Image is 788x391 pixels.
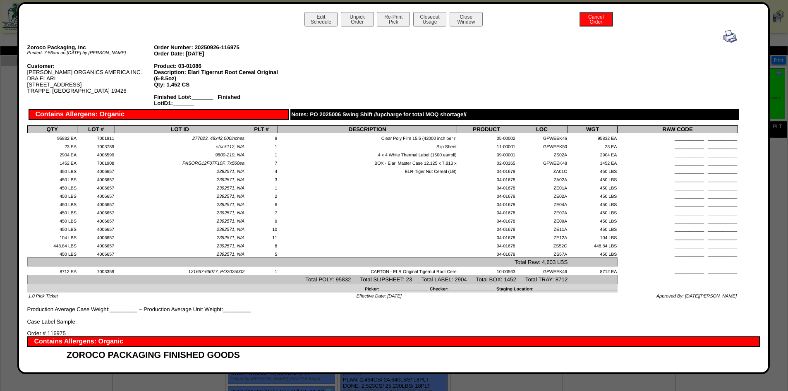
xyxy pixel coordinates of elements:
td: 450 LBS [568,175,617,183]
span: 2392571, N/A [217,235,244,240]
td: CARTON - ELR Original Tigernut Root Cere [278,266,457,275]
td: ____________ ____________ [618,224,738,233]
span: 9800-219, N/A [215,153,244,158]
td: 7 [245,158,278,166]
span: 2392571, N/A [217,169,244,174]
td: 9 [245,216,278,224]
td: ZOROCO PACKAGING FINISHED GOODS [42,347,300,360]
span: 2392571, N/A [217,194,244,199]
td: 1452 EA [568,158,617,166]
td: ____________ ____________ [618,158,738,166]
td: 2904 EA [568,150,617,158]
td: ZE04A [516,199,568,208]
td: 4006657 [77,216,115,224]
td: GFWEEK48 [516,158,568,166]
td: ____________ ____________ [618,208,738,216]
td: GFWEEK46 [516,133,568,142]
th: PRODUCT [457,126,516,133]
td: 448.84 LBS [568,241,617,249]
td: 450 LBS [27,166,77,175]
span: 2392571, N/A [217,244,244,249]
td: 450 LBS [27,191,77,199]
td: 95832 EA [27,133,77,142]
td: 95832 EA [568,133,617,142]
td: 4006657 [77,233,115,241]
td: 02-00265 [457,158,516,166]
td: 04-01678 [457,183,516,191]
div: Order Number: 20250926-116975 [154,44,281,50]
th: PLT # [245,126,278,133]
td: 4006657 [77,241,115,249]
button: Re-PrintPick [377,12,410,26]
td: 04-01678 [457,208,516,216]
button: CancelOrder [580,12,613,26]
td: 1 [245,142,278,150]
td: 4006657 [77,183,115,191]
div: Production Average Case Weight:_________ ~ Production Average Unit Weight:_________ Case Label Sa... [27,30,738,325]
span: Approved By: [DATE][PERSON_NAME] [656,294,737,299]
td: ZS57A [516,249,568,257]
th: DESCRIPTION [278,126,457,133]
td: ZE01A [516,183,568,191]
td: 04-01678 [457,191,516,199]
td: ____________ ____________ [618,142,738,150]
td: 4006657 [77,191,115,199]
td: 9 [245,133,278,142]
td: GFWEEK50 [516,142,568,150]
td: 1 [245,150,278,158]
td: 04-01678 [457,216,516,224]
td: 4 x 4 White Thermal Label (1500 ea/roll) [278,150,457,158]
td: 04-01678 [457,175,516,183]
td: 6 [245,199,278,208]
td: 04-01678 [457,241,516,249]
td: ____________ ____________ [618,216,738,224]
td: ZE07A [516,208,568,216]
td: 450 LBS [568,249,617,257]
div: Qty: 1,452 CS [154,82,281,88]
td: 8712 EA [27,266,77,275]
td: 3 [245,175,278,183]
td: ____________ ____________ [618,166,738,175]
td: 450 LBS [27,183,77,191]
span: 277023, 48x42,000inches [192,136,244,141]
div: Description: Elari Tigernut Root Cereal Original (6-8.5oz) [154,69,281,82]
div: Product: 03-01086 [154,63,281,69]
td: ZA01C [516,166,568,175]
td: 450 LBS [568,166,617,175]
td: 450 LBS [568,216,617,224]
td: 1 [245,266,278,275]
td: ____________ ____________ [618,233,738,241]
td: BOX - Elari Master Case 12.125 x 7.813 x [278,158,457,166]
span: 2392571, N/A [217,219,244,224]
button: EditSchedule [304,12,338,26]
span: stock112, N/A [216,144,244,149]
td: 8 [245,241,278,249]
td: 104 LBS [27,233,77,241]
button: CloseoutUsage [413,12,446,26]
td: 7003789 [77,142,115,150]
td: ____________ ____________ [618,266,738,275]
td: 7001908 [77,158,115,166]
td: ____________ ____________ [618,241,738,249]
td: 09-00001 [457,150,516,158]
td: 450 LBS [27,175,77,183]
td: ZS02A [516,150,568,158]
div: Order Date: [DATE] [154,50,281,57]
span: 2392571, N/A [217,252,244,257]
td: 04-01678 [457,199,516,208]
td: ____________ ____________ [618,191,738,199]
td: 4 [245,166,278,175]
td: 2904 EA [27,150,77,158]
td: 448.84 LBS [27,241,77,249]
td: ZE12A [516,233,568,241]
td: 4006599 [77,150,115,158]
td: 1 [245,183,278,191]
td: ZE11A [516,224,568,233]
button: CloseWindow [450,12,483,26]
span: 121667-66077, PO2025002 [188,269,244,274]
span: 2392571, N/A [217,186,244,191]
td: 450 LBS [27,249,77,257]
td: Total POLY: 95832 Total SLIPSHEET: 23 Total LABEL: 2904 Total BOX: 1452 Total TRAY: 8712 [27,275,618,284]
td: 4006657 [77,224,115,233]
td: 450 LBS [27,199,77,208]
